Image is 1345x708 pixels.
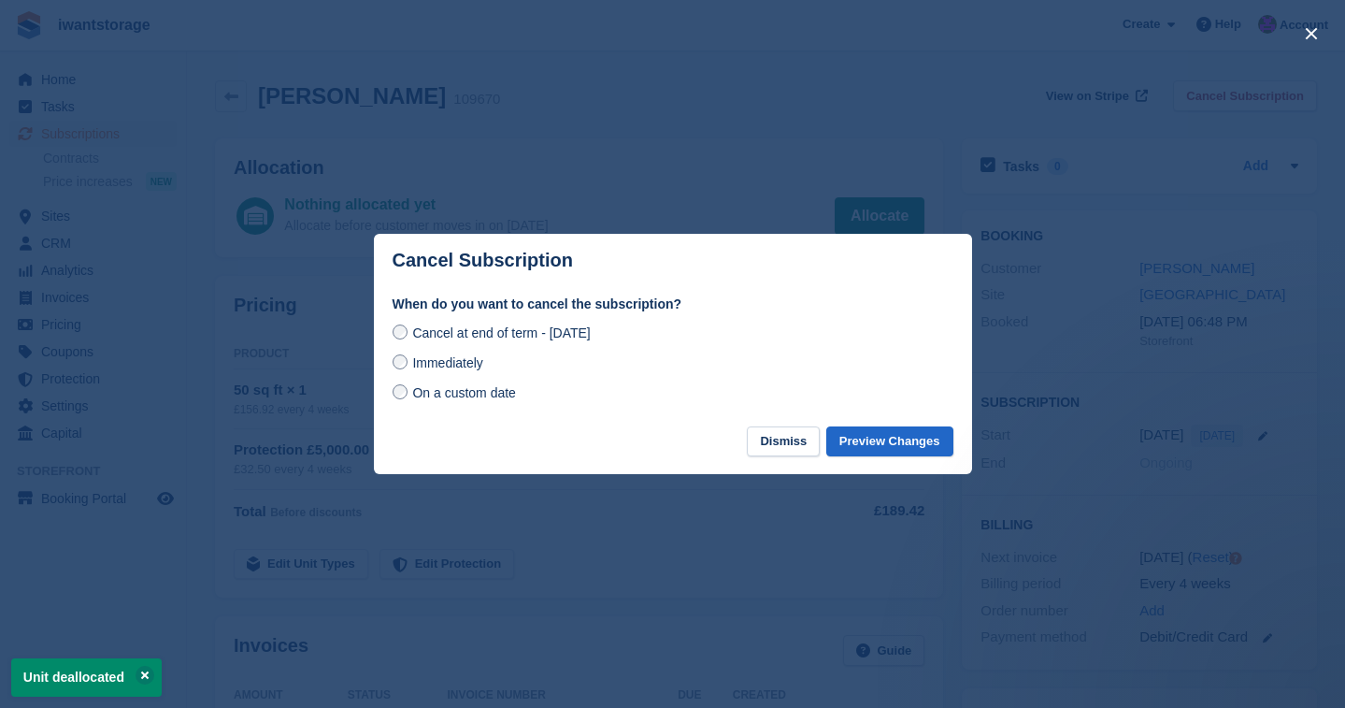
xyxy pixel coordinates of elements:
span: Cancel at end of term - [DATE] [412,325,590,340]
p: Unit deallocated [11,658,162,697]
button: Dismiss [747,426,820,457]
input: Cancel at end of term - [DATE] [393,325,408,340]
span: On a custom date [412,385,516,400]
button: close [1296,19,1326,49]
span: Immediately [412,355,482,370]
input: Immediately [393,354,408,369]
input: On a custom date [393,384,408,399]
button: Preview Changes [826,426,953,457]
p: Cancel Subscription [393,250,573,271]
label: When do you want to cancel the subscription? [393,295,953,314]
